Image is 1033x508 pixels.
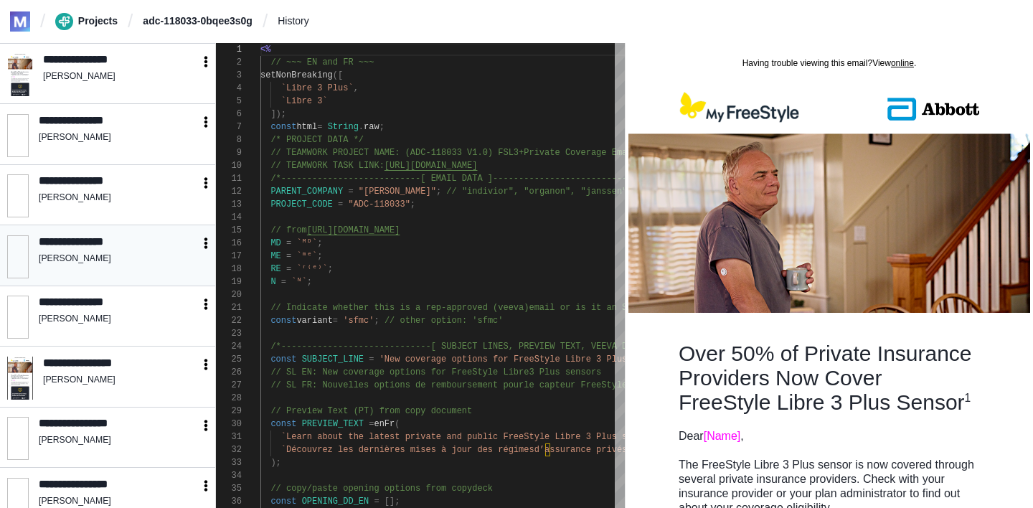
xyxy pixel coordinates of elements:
[216,366,242,379] div: 26
[286,264,291,274] span: =
[307,277,312,287] span: ;
[270,122,296,132] span: const
[374,497,379,507] span: =
[374,419,395,429] span: enFr
[216,121,242,133] div: 7
[216,495,242,508] div: 36
[270,264,280,274] span: RE
[374,316,379,326] span: ;
[529,174,663,184] span: ------------------------*/
[296,264,327,274] span: `ʳ⁽ᵉ⁾`
[385,316,504,326] span: // other option: 'sfmc'
[216,482,242,495] div: 35
[260,43,261,56] textarea: Editor content;Press Alt+F1 for Accessibility Options.
[270,135,364,145] span: /* PROJECT DATA */
[216,340,242,353] div: 24
[270,380,524,390] span: // SL FR: Nouvelles options de remboursement pour
[216,146,242,159] div: 9
[260,44,270,55] span: <%
[270,419,296,429] span: const
[216,159,242,172] div: 10
[143,14,253,29] a: adc-118033-0bqee3s0g
[39,495,198,508] div: [PERSON_NAME]
[43,70,198,83] div: [PERSON_NAME]
[39,131,198,144] div: [PERSON_NAME]
[39,434,198,447] div: [PERSON_NAME]
[307,225,400,235] span: [URL][DOMAIN_NAME]
[216,443,242,456] div: 32
[216,108,242,121] div: 6
[270,277,275,287] span: N
[534,445,793,455] span: d’assurance privés et publics relatives au capteur
[348,187,353,197] span: =
[291,277,307,287] span: `ᴺ`
[529,367,601,377] span: 3 Plus sensors
[281,96,328,106] span: `Libre 3`
[302,354,364,364] span: SUBJECT_LINE
[328,264,333,274] span: ;
[385,497,400,507] span: [];
[296,238,317,248] span: `ᴹᴰ`
[348,199,410,210] span: "ADC-118033"
[379,354,638,364] span: 'New coverage options for FreeStyle Libre 3 Plus s
[281,432,539,442] span: `Learn about the latest private and public FreeSty
[359,187,436,197] span: "[PERSON_NAME]"
[317,122,322,132] span: =
[328,122,359,132] span: String
[216,263,242,276] div: 18
[216,469,242,482] div: 34
[53,386,354,472] div: Dear , The FreeStyle Libre 3 Plus sensor is now covered through several private insurance provide...
[216,379,242,392] div: 27
[354,83,359,93] span: ,
[524,380,694,390] span: le capteur FreeStyle Libre 3 Plus
[216,276,242,288] div: 19
[216,456,242,469] div: 33
[270,199,332,210] span: PROJECT_CODE
[216,250,242,263] div: 17
[270,109,286,119] span: ]);
[270,225,306,235] span: // from
[216,237,242,250] div: 16
[78,387,115,399] span: [Name]
[317,251,322,261] span: ;
[286,251,291,261] span: =
[379,122,385,132] span: ;
[270,303,529,313] span: // Indicate whether this is a rep-approved (veeva)
[216,314,242,327] div: 22
[369,419,374,429] span: =
[270,367,529,377] span: // SL EN: New coverage options for FreeStyle Libre
[296,251,317,261] span: `ᵐᵉ`
[539,432,788,442] span: le Libre 3 Plus sensor coverage updates [DATE].`
[524,148,637,158] span: Private Coverage Email
[216,56,242,69] div: 2
[216,95,242,108] div: 5
[302,497,369,507] span: OPENING_DD_EN
[39,253,198,265] div: [PERSON_NAME]
[270,342,529,352] span: /*-----------------------------[ SUBJECT LINES, PR
[296,122,317,132] span: html
[333,316,338,326] span: =
[216,405,242,418] div: 29
[55,13,118,31] a: Projects
[364,122,379,132] span: raw
[359,122,364,132] span: .
[385,161,478,171] span: [URL][DOMAIN_NAME]
[216,288,242,301] div: 20
[216,353,242,366] div: 25
[529,303,782,313] span: email or is it an SFMC email (0 or 1) as the inde
[216,224,242,237] div: 15
[128,10,133,33] span: /
[270,316,296,326] span: const
[263,10,268,33] span: /
[216,82,242,95] div: 4
[395,419,400,429] span: (
[43,374,198,387] div: [PERSON_NAME]
[278,14,309,29] span: History
[10,11,30,32] img: logo
[270,458,280,468] span: );
[260,70,333,80] span: setNonBreaking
